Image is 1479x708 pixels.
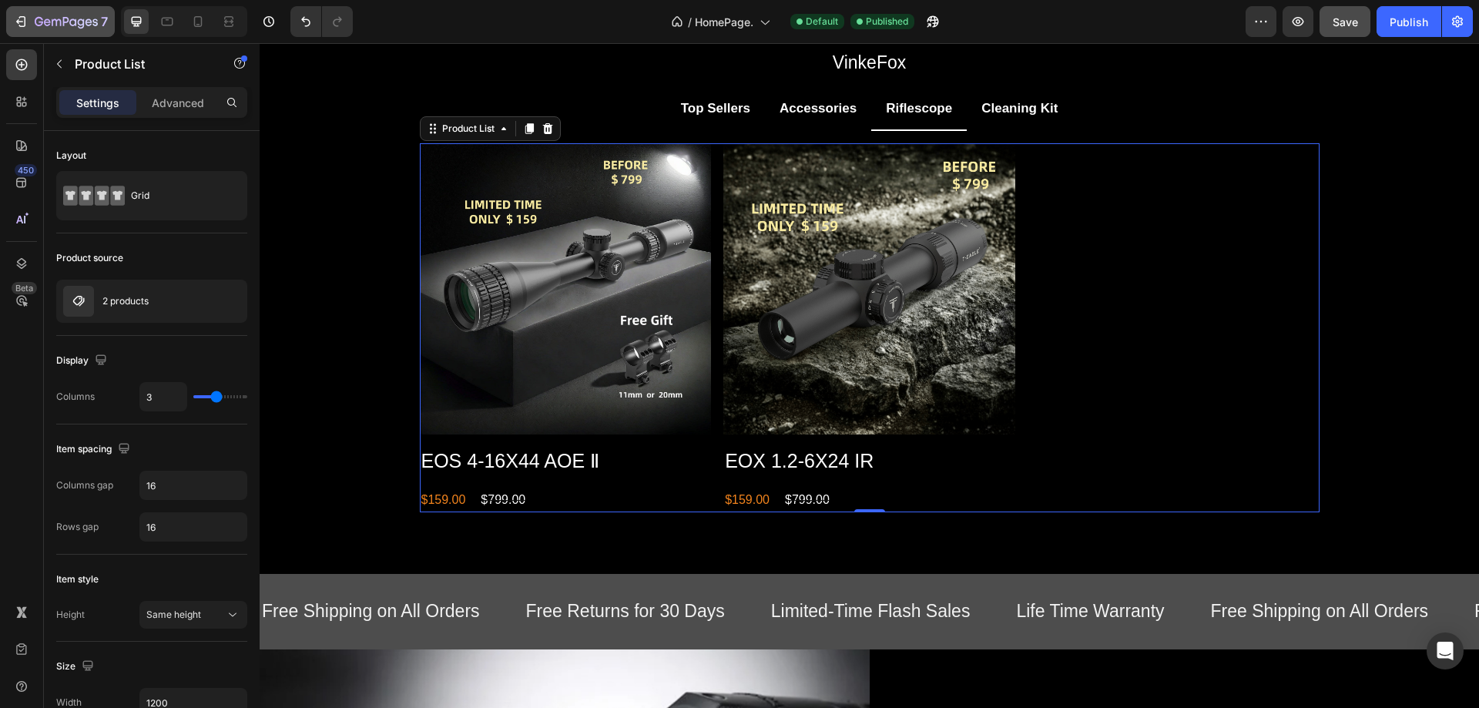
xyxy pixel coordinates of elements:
[15,164,37,176] div: 450
[688,14,692,30] span: /
[260,43,1479,708] iframe: Design area
[131,178,225,213] div: Grid
[695,14,753,30] span: HomePage.
[75,55,206,73] p: Product List
[722,54,798,78] p: Cleaning Kit
[160,445,208,470] div: $159.00
[140,471,246,499] input: Auto
[756,557,904,580] p: Life Time Warranty
[6,6,115,37] button: 7
[419,52,493,80] div: Rich Text Editor. Editing area: main
[1377,6,1441,37] button: Publish
[160,100,452,392] img: EOS 4 - 16X44 AOE Ⅱ - VinkeFox
[464,100,756,392] a: EOX 1.2-6X24 IR
[179,79,238,92] div: Product List
[2,557,220,580] p: Free Shipping on All Orders
[1427,633,1464,669] div: Open Intercom Messenger
[160,100,452,392] a: EOS 4-16X44 AOE Ⅱ
[806,15,838,29] span: Default
[56,478,113,492] div: Columns gap
[56,520,99,534] div: Rows gap
[1333,15,1358,29] span: Save
[464,100,756,392] img: EOX 1.2 - 6X24 IR - VinkeFox
[12,282,37,294] div: Beta
[139,601,247,629] button: Same height
[520,54,597,78] p: Accessories
[101,12,108,31] p: 7
[421,54,491,78] p: Top Sellers
[624,52,695,80] div: Rich Text Editor. Editing area: main
[63,286,94,317] img: product feature img
[1320,6,1370,37] button: Save
[56,251,123,265] div: Product source
[1390,14,1428,30] div: Publish
[511,557,711,580] p: Limited-Time Flash Sales
[951,557,1169,580] p: Free Shipping on All Orders
[1215,557,1414,580] p: Free Returns for 30 Days
[140,513,246,541] input: Auto
[140,383,186,411] input: Auto
[146,609,201,620] span: Same height
[56,608,85,622] div: Height
[866,15,908,29] span: Published
[56,572,99,586] div: Item style
[56,390,95,404] div: Columns
[102,296,149,307] p: 2 products
[152,95,204,111] p: Advanced
[464,404,756,432] h2: EOX 1.2-6X24 IR
[464,445,511,470] div: $159.00
[76,95,119,111] p: Settings
[160,404,452,432] h2: EOS 4-16X44 AOE Ⅱ
[56,351,110,371] div: Display
[290,6,353,37] div: Undo/Redo
[524,445,572,470] div: $799.00
[56,439,133,460] div: Item spacing
[220,445,267,470] div: $799.00
[56,656,97,677] div: Size
[719,52,800,80] div: Rich Text Editor. Editing area: main
[267,557,465,580] p: Free Returns for 30 Days
[518,52,599,80] div: Rich Text Editor. Editing area: main
[626,54,693,78] p: Riflescope
[56,149,86,163] div: Layout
